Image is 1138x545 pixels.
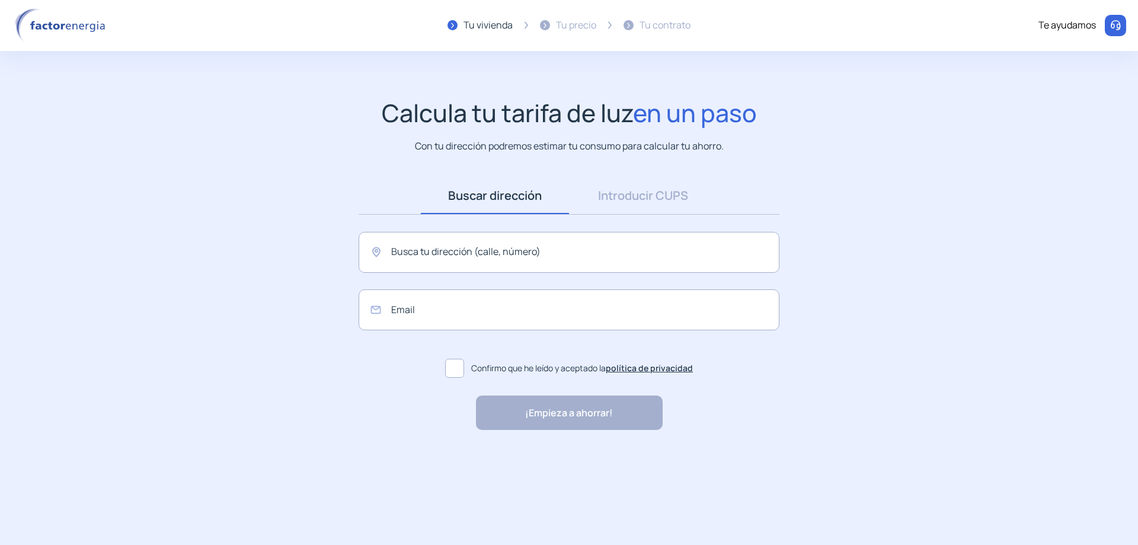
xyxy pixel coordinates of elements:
[463,18,513,33] div: Tu vivienda
[471,362,693,375] span: Confirmo que he leído y aceptado la
[599,448,682,457] img: Trustpilot
[421,177,569,214] a: Buscar dirección
[556,18,596,33] div: Tu precio
[415,139,724,154] p: Con tu dirección podremos estimar tu consumo para calcular tu ahorro.
[456,445,593,460] p: "Rapidez y buen trato al cliente"
[1110,20,1121,31] img: llamar
[382,98,757,128] h1: Calcula tu tarifa de luz
[12,8,113,43] img: logo factor
[569,177,717,214] a: Introducir CUPS
[633,96,757,129] span: en un paso
[1038,18,1096,33] div: Te ayudamos
[640,18,691,33] div: Tu contrato
[606,362,693,374] a: política de privacidad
